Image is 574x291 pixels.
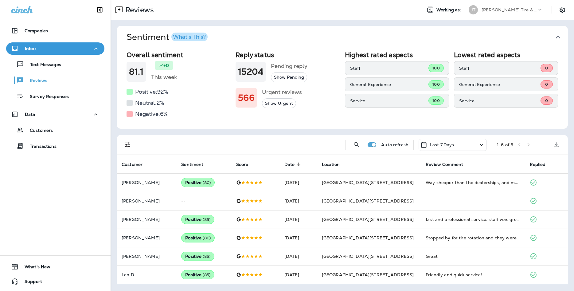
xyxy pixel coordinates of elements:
td: [DATE] [279,173,317,192]
div: Way cheaper than the dealerships, and more services for actually reasonable expectations. [426,179,520,186]
span: 100 [432,98,439,103]
span: Location [322,162,340,167]
div: Stopped by for tire rotation and they were right on it. In & out in less than an hour [426,235,520,241]
button: Filters [122,139,134,151]
button: Show Urgent [262,98,296,108]
span: ( 85 ) [203,217,210,222]
h5: Positive: 92 % [135,87,168,97]
span: 100 [432,65,439,71]
span: [GEOGRAPHIC_DATA][STREET_ADDRESS] [322,217,414,222]
p: [PERSON_NAME] Tire & Auto [482,7,537,12]
td: [DATE] [279,265,317,284]
p: Companies [25,28,48,33]
h1: 15204 [238,67,264,77]
button: Transactions [6,140,104,152]
span: Score [236,162,248,167]
h5: Pending reply [271,61,307,71]
td: -- [176,192,231,210]
button: Collapse Sidebar [91,4,108,16]
span: Customer [122,162,143,167]
span: [GEOGRAPHIC_DATA][STREET_ADDRESS] [322,254,414,259]
button: What's New [6,261,104,273]
span: ( 80 ) [203,235,211,241]
span: 0 [545,65,548,71]
h1: 566 [238,93,254,103]
p: Inbox [25,46,37,51]
div: Friendly and quick service! [426,272,520,278]
p: [PERSON_NAME] [122,180,171,185]
div: Great [426,253,520,259]
span: 100 [432,82,439,87]
p: Data [25,112,35,117]
div: 1 - 6 of 6 [497,142,513,147]
td: [DATE] [279,247,317,265]
button: Show Pending [271,72,307,82]
h2: Overall sentiment [127,51,231,59]
h5: Neutral: 2 % [135,98,164,108]
div: What's This? [173,34,206,40]
div: JT [469,5,478,14]
p: Auto refresh [381,142,408,147]
div: Positive [181,178,215,187]
span: Sentiment [181,162,203,167]
p: [PERSON_NAME] [122,199,171,203]
div: fast and professional service..staff was great and really cared about me and the job they did for... [426,216,520,222]
div: Positive [181,252,214,261]
span: [GEOGRAPHIC_DATA][STREET_ADDRESS] [322,198,414,204]
button: Search Reviews [350,139,363,151]
div: Positive [181,270,214,279]
span: Sentiment [181,162,211,167]
span: Review Comment [426,162,471,167]
span: [GEOGRAPHIC_DATA][STREET_ADDRESS] [322,180,414,185]
p: General Experience [459,82,541,87]
h5: This week [151,72,177,82]
button: Support [6,275,104,288]
p: Survey Responses [24,94,69,100]
div: Positive [181,215,214,224]
h5: Urgent reviews [262,87,302,97]
span: Location [322,162,348,167]
span: What's New [18,264,50,272]
span: [GEOGRAPHIC_DATA][STREET_ADDRESS] [322,272,414,277]
span: Working as: [436,7,463,13]
p: Text Messages [24,62,61,68]
div: Positive [181,233,215,242]
h5: Negative: 6 % [135,109,168,119]
span: Replied [530,162,554,167]
span: ( 85 ) [203,254,210,259]
span: 0 [545,82,548,87]
p: Staff [350,66,429,71]
span: Date [284,162,303,167]
button: SentimentWhat's This? [122,26,573,49]
p: Last 7 Days [430,142,454,147]
button: Settings [557,4,568,15]
td: [DATE] [279,210,317,229]
button: Text Messages [6,58,104,71]
p: Service [350,98,429,103]
td: [DATE] [279,229,317,247]
p: Staff [459,66,541,71]
p: [PERSON_NAME] [122,217,171,222]
h2: Lowest rated aspects [454,51,558,59]
span: [GEOGRAPHIC_DATA][STREET_ADDRESS] [322,235,414,241]
button: Survey Responses [6,90,104,103]
span: Date [284,162,295,167]
span: Review Comment [426,162,463,167]
button: Companies [6,25,104,37]
button: Data [6,108,104,120]
button: Customers [6,124,104,136]
h1: Sentiment [127,32,208,42]
button: What's This? [171,33,208,41]
p: Reviews [24,78,47,84]
h1: 81.1 [129,67,144,77]
td: [DATE] [279,192,317,210]
span: Support [18,279,42,286]
p: Service [459,98,541,103]
button: Reviews [6,74,104,87]
p: Transactions [24,144,57,150]
p: Len D [122,272,171,277]
h2: Highest rated aspects [345,51,449,59]
p: General Experience [350,82,429,87]
span: 0 [545,98,548,103]
div: SentimentWhat's This? [117,49,568,129]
